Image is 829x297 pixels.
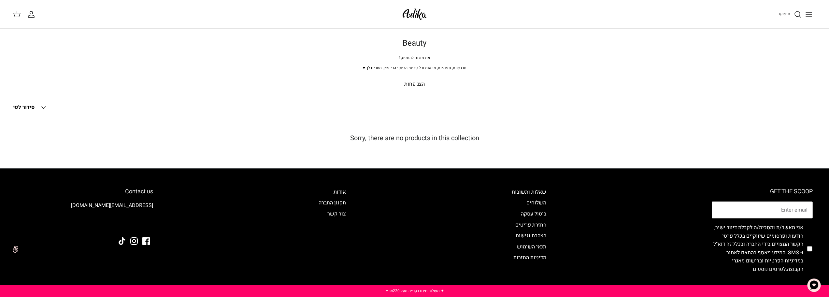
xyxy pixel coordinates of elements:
a: Tiktok [118,237,126,245]
span: את מוכנה להתפנק? [399,55,430,61]
a: חיפוש [779,10,802,18]
a: לפרטים נוספים [753,265,786,273]
img: Adika IL [135,220,153,228]
h5: Sorry, there are no products in this collection [13,134,816,142]
p: הצג פחות [187,80,643,89]
span: סידור לפי [13,103,35,111]
button: Toggle menu [802,7,816,22]
a: משלוחים [526,199,546,207]
div: Secondary navigation [505,188,553,295]
h6: GET THE SCOOP [712,188,813,195]
a: צור קשר [327,210,346,218]
a: תנאי השימוש [517,243,546,251]
a: תקנון החברה [319,199,346,207]
a: Facebook [142,237,150,245]
h1: Beauty [187,39,643,48]
a: מדיניות החזרות [513,254,546,261]
a: Instagram [130,237,138,245]
button: סידור לפי [13,100,48,115]
a: החשבון שלי [27,10,38,18]
input: Email [712,201,813,218]
label: אני מאשר/ת ומסכימ/ה לקבלת דיוור ישיר, הודעות ופרסומים שיווקיים בכלל פרטי הקשר המצויים בידי החברה ... [712,224,803,274]
a: [EMAIL_ADDRESS][DOMAIN_NAME] [71,201,153,209]
span: מברשות, ספוגיות, מראות וכל פריטי הביוטי הכי פאן, מחכים לך ♥ [363,65,466,71]
img: accessibility_icon02.svg [5,240,23,258]
div: Secondary navigation [312,188,352,295]
a: אודות [334,188,346,196]
a: ביטול עסקה [521,210,546,218]
h6: Contact us [16,188,153,195]
img: Adika IL [401,7,428,22]
a: החזרת פריטים [515,221,546,229]
button: צ'אט [804,275,824,295]
a: ✦ משלוח חינם בקנייה מעל ₪220 ✦ [385,288,444,294]
a: הצהרת נגישות [516,232,546,240]
a: שאלות ותשובות [512,188,546,196]
span: חיפוש [779,11,790,17]
button: הרשמי לניוזלטר [762,279,813,295]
